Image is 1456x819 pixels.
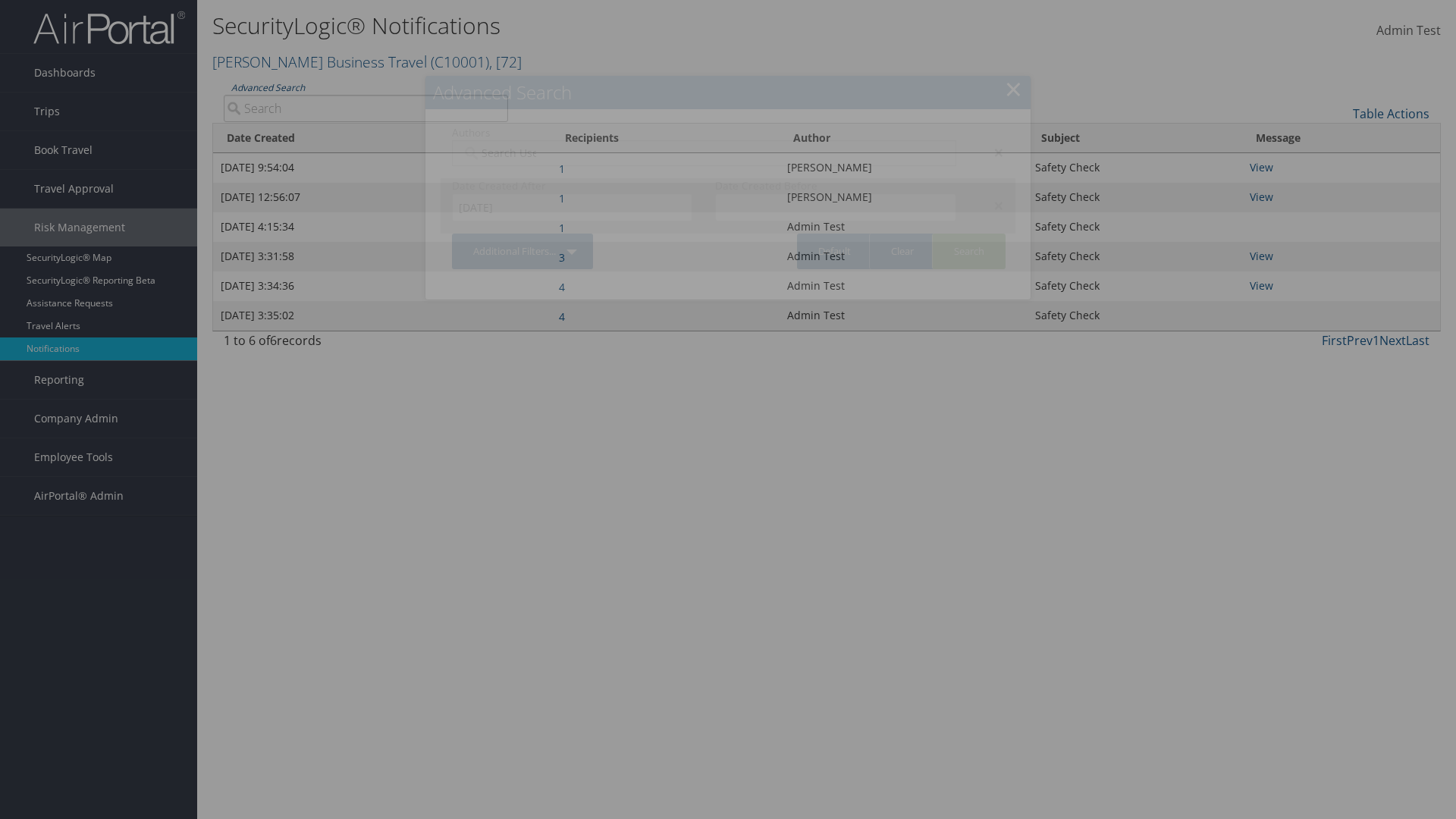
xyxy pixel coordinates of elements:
label: Date Created After [452,178,692,193]
a: Clear [869,234,935,269]
a: Close [1005,74,1022,104]
div: × [968,143,1015,162]
div: × [968,196,1015,215]
a: Search [932,234,1006,269]
label: Authors [452,125,956,140]
a: Default [797,234,872,269]
h2: Advanced Search [425,76,1031,109]
label: Date Created Before [715,178,955,193]
a: Additional Filters... [452,234,593,269]
input: Search Users [462,146,547,161]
